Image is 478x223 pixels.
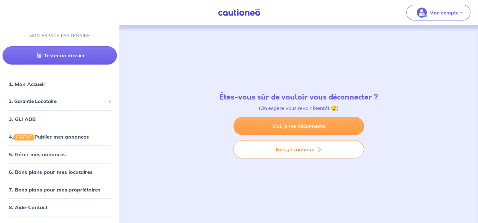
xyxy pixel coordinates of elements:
a: Oui, je me déconnecte [233,117,364,135]
h4: Êtes-vous sûr de vouloir vous déconnecter ? [220,93,378,102]
div: 7. Bons plans pour mes propriétaires [3,183,117,196]
img: Cautioneo [215,9,263,16]
div: 4.GRATUITPublier mes annonces [3,130,117,143]
span: 2. Garantie Locataire [9,98,106,105]
div: 6. Bons plans pour mes locataires [3,166,117,178]
p: Mon compte [429,9,459,16]
a: 7. Bons plans pour mes propriétaires [9,186,100,193]
a: 4.GRATUITPublier mes annonces [9,134,89,140]
div: 8. Aide-Contact [3,201,117,214]
div: 2. Garantie Locataire [3,95,117,108]
button: Non, je continue [233,140,364,158]
a: 8. Aide-Contact [9,204,47,210]
a: 5. Gérer mes annonces [9,151,66,157]
img: illu_account_valid_menu.svg [417,8,427,18]
div: 5. Gérer mes annonces [3,148,117,161]
a: 1. Mon Accueil [9,81,45,87]
div: 3. GLI ADB [3,113,117,125]
a: 3. GLI ADB [9,116,36,122]
a: 6. Bons plans pour mes locataires [9,169,93,175]
div: 1. Mon Accueil [3,78,117,90]
p: (On espère vous revoir bientôt 😉) [220,104,378,112]
a: Tester un dossier [3,46,117,65]
button: illu_account_valid_menu.svgMon compte [406,5,470,20]
p: MON ESPACE PARTENAIRE [29,33,90,39]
